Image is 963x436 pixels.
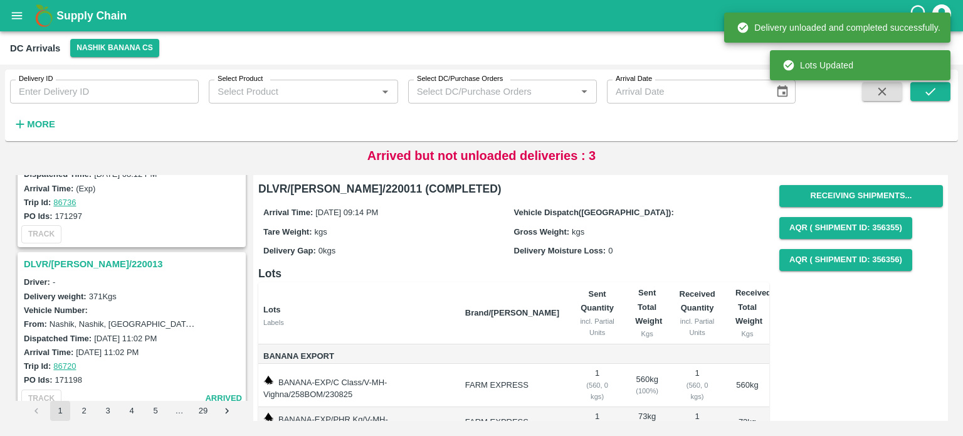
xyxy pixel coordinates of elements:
[24,256,243,272] h3: DLVR/[PERSON_NAME]/220013
[735,288,771,326] b: Received Total Weight
[56,7,908,24] a: Supply Chain
[680,289,715,312] b: Received Quantity
[89,292,117,301] label: 371 Kgs
[24,277,50,287] label: Driver:
[258,180,769,198] h6: DLVR/[PERSON_NAME]/220011 (COMPLETED)
[169,405,189,417] div: …
[318,246,335,255] span: 0 kgs
[725,364,769,407] td: 560 kg
[315,227,327,237] span: kgs
[76,184,95,193] label: (Exp)
[70,39,159,57] button: Select DC
[10,40,60,56] div: DC Arrivals
[53,198,76,207] a: 86736
[455,364,569,407] td: FARM EXPRESS
[193,401,213,421] button: Go to page 29
[930,3,953,29] div: account of current user
[76,348,139,357] label: [DATE] 11:02 PM
[679,316,715,339] div: incl. Partial Units
[258,364,455,407] td: BANANA-EXP/C Class/V-MH-Vighna/258BOM/230825
[55,375,82,385] label: 171198
[779,185,943,207] button: Receiving Shipments...
[608,246,613,255] span: 0
[669,364,725,407] td: 1
[782,54,853,77] div: Lots Updated
[217,401,237,421] button: Go to next page
[579,316,615,339] div: incl. Partial Units
[263,246,316,255] label: Delivery Gap:
[263,305,280,314] b: Lots
[263,412,273,422] img: weight
[24,184,73,193] label: Arrival Time:
[145,401,166,421] button: Go to page 5
[576,83,592,100] button: Open
[24,361,51,371] label: Trip Id:
[514,227,570,237] label: Gross Weight:
[10,80,199,104] input: Enter Delivery ID
[53,277,55,287] span: -
[263,227,312,237] label: Tare Weight:
[24,198,51,207] label: Trip Id:
[412,83,556,100] input: Select DC/Purchase Orders
[258,265,769,282] h6: Lots
[514,246,606,255] label: Delivery Moisture Loss:
[908,4,930,27] div: customer-support
[24,292,87,301] label: Delivery weight:
[514,208,674,217] label: Vehicle Dispatch([GEOGRAPHIC_DATA]):
[24,319,47,329] label: From:
[213,83,373,100] input: Select Product
[56,9,127,22] b: Supply Chain
[122,401,142,421] button: Go to page 4
[315,208,378,217] span: [DATE] 09:14 PM
[19,74,53,84] label: Delivery ID
[98,401,118,421] button: Go to page 3
[779,217,912,239] button: AQR ( Shipment Id: 356355)
[625,364,669,407] td: 560 kg
[607,80,766,104] input: Arrival Date
[579,380,615,403] div: ( 560, 0 kgs)
[263,349,455,364] span: Banana Export
[572,227,584,237] span: kgs
[679,380,715,403] div: ( 560, 0 kgs)
[31,3,56,28] img: logo
[737,16,940,39] div: Delivery unloaded and completed successfully.
[417,74,503,84] label: Select DC/Purchase Orders
[55,211,82,221] label: 171297
[735,328,759,339] div: Kgs
[616,74,652,84] label: Arrival Date
[218,74,263,84] label: Select Product
[24,211,53,221] label: PO Ids:
[27,119,55,129] strong: More
[771,80,794,104] button: Choose date
[24,306,88,315] label: Vehicle Number:
[53,361,76,371] a: 86720
[263,208,313,217] label: Arrival Time:
[50,401,70,421] button: page 1
[367,146,596,165] p: Arrived but not unloaded deliveries : 3
[635,328,659,339] div: Kgs
[24,375,53,385] label: PO Ids:
[24,334,92,343] label: Dispatched Time:
[569,364,625,407] td: 1
[24,401,239,421] nav: pagination navigation
[263,375,273,385] img: weight
[10,114,58,135] button: More
[635,288,662,326] b: Sent Total Weight
[24,348,73,357] label: Arrival Time:
[779,249,912,271] button: AQR ( Shipment Id: 356356)
[465,308,559,317] b: Brand/[PERSON_NAME]
[581,289,614,312] b: Sent Quantity
[74,401,94,421] button: Go to page 2
[205,391,242,406] span: arrived
[635,385,659,396] div: ( 100 %)
[94,334,157,343] label: [DATE] 11:02 PM
[3,1,31,30] button: open drawer
[50,319,372,329] label: Nashik, Nashik, [GEOGRAPHIC_DATA], [GEOGRAPHIC_DATA], [GEOGRAPHIC_DATA]
[377,83,393,100] button: Open
[263,317,455,328] div: Labels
